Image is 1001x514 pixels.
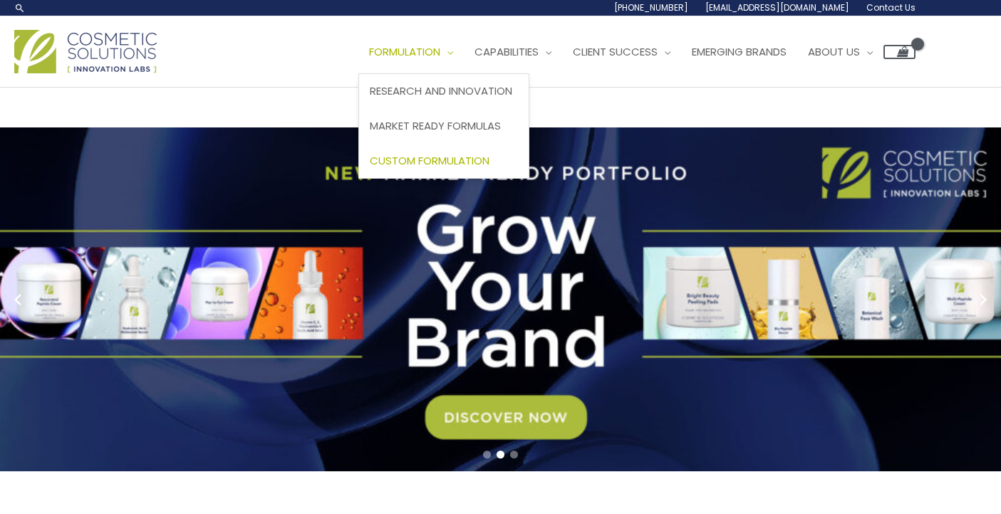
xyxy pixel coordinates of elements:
[483,451,491,458] span: Go to slide 1
[808,44,860,59] span: About Us
[474,44,539,59] span: Capabilities
[359,143,529,178] a: Custom Formulation
[359,74,529,109] a: Research and Innovation
[464,31,562,73] a: Capabilities
[681,31,797,73] a: Emerging Brands
[370,118,501,133] span: Market Ready Formulas
[370,153,489,168] span: Custom Formulation
[562,31,681,73] a: Client Success
[358,31,464,73] a: Formulation
[7,289,28,310] button: Previous slide
[573,44,658,59] span: Client Success
[497,451,504,458] span: Go to slide 2
[370,83,512,98] span: Research and Innovation
[510,451,518,458] span: Go to slide 3
[359,109,529,144] a: Market Ready Formulas
[883,45,916,59] a: View Shopping Cart, empty
[866,1,916,14] span: Contact Us
[692,44,787,59] span: Emerging Brands
[797,31,883,73] a: About Us
[348,31,916,73] nav: Site Navigation
[14,30,157,73] img: Cosmetic Solutions Logo
[973,289,994,310] button: Next slide
[369,44,440,59] span: Formulation
[705,1,849,14] span: [EMAIL_ADDRESS][DOMAIN_NAME]
[614,1,688,14] span: [PHONE_NUMBER]
[14,2,26,14] a: Search icon link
